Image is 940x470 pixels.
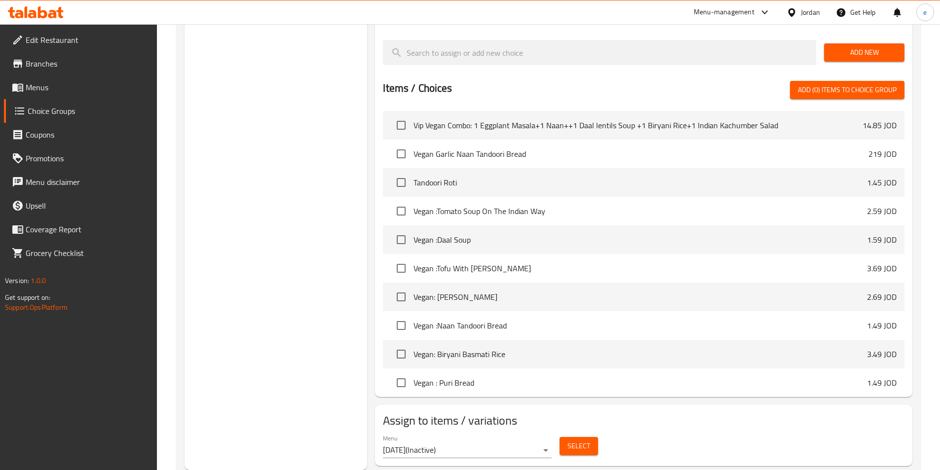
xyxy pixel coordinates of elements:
span: Menu disclaimer [26,176,149,188]
span: Branches [26,58,149,70]
span: Vegan: [PERSON_NAME] [414,291,867,303]
span: Vegan: Biryani Basmati Rice [414,348,867,360]
a: Menu disclaimer [4,170,157,194]
h2: Assign to items / variations [383,413,904,429]
p: 3.49 JOD [867,348,897,360]
a: Menus [4,75,157,99]
span: Select choice [391,201,412,221]
span: Select choice [391,115,412,136]
span: 1.0.0 [31,274,46,287]
input: search [383,40,816,65]
span: Vegan :Naan Tandoori Bread [414,320,867,331]
span: Vegan :Daal Soup [414,234,867,246]
span: Choice Groups [28,105,149,117]
a: Grocery Checklist [4,241,157,265]
span: Select choice [391,229,412,250]
span: Select choice [391,315,412,336]
button: Add New [824,43,904,62]
span: Select choice [391,372,412,393]
span: Coupons [26,129,149,141]
p: 2.59 JOD [867,205,897,217]
span: Select [567,440,590,452]
span: Select choice [391,144,412,164]
div: [DATE](Inactive) [383,442,552,458]
span: Select choice [391,287,412,307]
span: Vegan :Tomato Soup On The Indian Way [414,205,867,217]
p: 1.59 JOD [867,234,897,246]
span: Promotions [26,152,149,164]
span: Grocery Checklist [26,247,149,259]
p: 1.49 JOD [867,377,897,389]
a: Support.OpsPlatform [5,301,68,314]
span: Version: [5,274,29,287]
button: Select [560,437,598,455]
span: Select choice [391,172,412,193]
span: e [923,7,927,18]
span: Add (0) items to choice group [798,84,897,96]
a: Branches [4,52,157,75]
span: Vegan :Tofu With [PERSON_NAME] [414,262,867,274]
a: Coverage Report [4,217,157,241]
span: Upsell [26,200,149,212]
p: 3.69 JOD [867,262,897,274]
span: Get support on: [5,291,50,304]
div: Jordan [801,7,820,18]
p: 219 JOD [868,148,897,160]
p: 1.45 JOD [867,177,897,188]
span: Select choice [391,258,412,279]
span: Add New [832,46,897,59]
span: Vegan Garlic Naan Tandoori Bread [414,148,868,160]
a: Upsell [4,194,157,217]
a: Edit Restaurant [4,28,157,52]
a: Promotions [4,146,157,170]
p: 2.69 JOD [867,291,897,303]
label: Menu [383,435,397,441]
h2: Items / Choices [383,81,452,96]
button: Add (0) items to choice group [790,81,904,99]
a: Coupons [4,123,157,146]
p: 14.85 JOD [863,119,897,131]
div: Menu-management [694,6,754,18]
span: Vegan : Puri Bread [414,377,867,389]
span: Menus [26,81,149,93]
span: Select choice [391,344,412,364]
a: Choice Groups [4,99,157,123]
span: Vip Vegan Combo: 1 Eggplant Masala+1 Naan++1 Daal lentils Soup +1 Biryani Rice+1 Indian Kachumber... [414,119,863,131]
span: Edit Restaurant [26,34,149,46]
span: Coverage Report [26,223,149,235]
span: Tandoori Roti [414,177,867,188]
p: 1.49 JOD [867,320,897,331]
